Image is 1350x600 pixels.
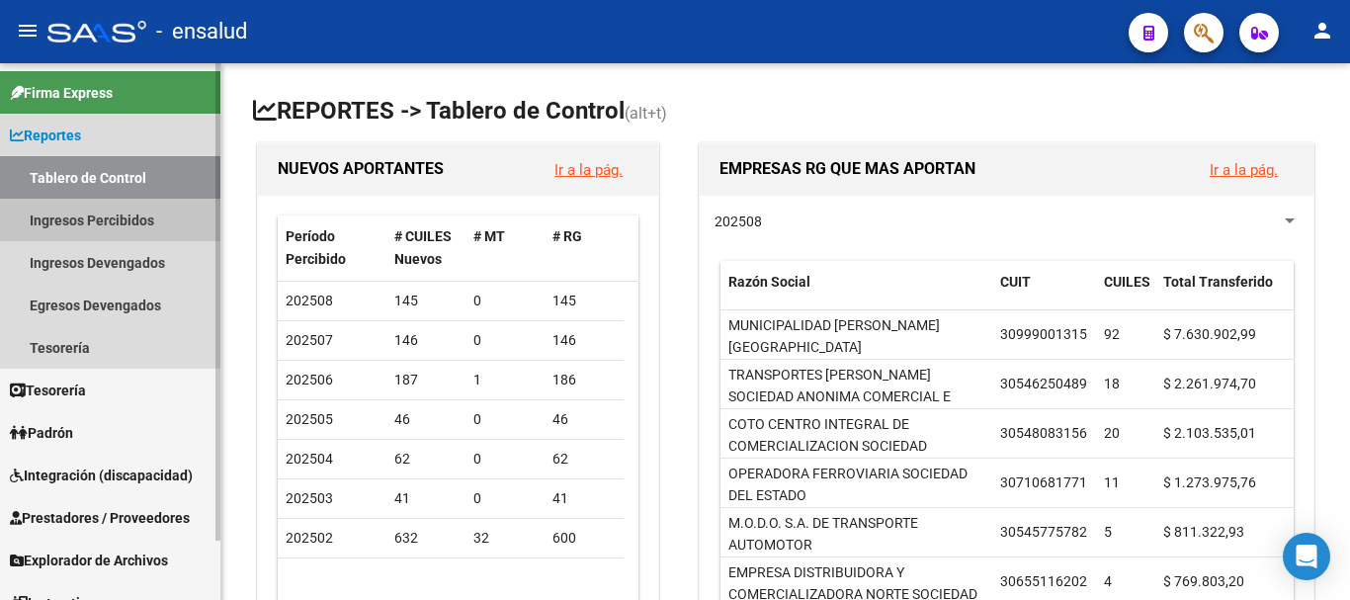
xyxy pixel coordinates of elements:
[728,274,810,290] span: Razón Social
[552,228,582,244] span: # RG
[1104,524,1112,540] span: 5
[625,104,667,123] span: (alt+t)
[1104,573,1112,589] span: 4
[465,215,545,281] datatable-header-cell: # MT
[10,380,86,401] span: Tesorería
[1210,161,1278,179] a: Ir a la pág.
[394,228,452,267] span: # CUILES Nuevos
[1163,524,1244,540] span: $ 811.322,93
[1163,274,1273,290] span: Total Transferido
[1194,151,1294,188] button: Ir a la pág.
[539,151,638,188] button: Ir a la pág.
[720,261,992,326] datatable-header-cell: Razón Social
[156,10,247,53] span: - ensalud
[1104,474,1120,490] span: 11
[394,329,458,352] div: 146
[1000,274,1031,290] span: CUIT
[286,332,333,348] span: 202507
[1000,471,1087,494] div: 30710681771
[728,314,984,360] div: MUNICIPALIDAD [PERSON_NAME][GEOGRAPHIC_DATA]
[728,512,984,557] div: M.O.D.O. S.A. DE TRANSPORTE AUTOMOTOR
[552,527,616,550] div: 600
[10,550,168,571] span: Explorador de Archivos
[1310,19,1334,43] mat-icon: person
[473,290,537,312] div: 0
[286,490,333,506] span: 202503
[286,451,333,467] span: 202504
[394,487,458,510] div: 41
[10,82,113,104] span: Firma Express
[1163,376,1256,391] span: $ 2.261.974,70
[473,487,537,510] div: 0
[278,159,444,178] span: NUEVOS APORTANTES
[1104,274,1150,290] span: CUILES
[552,329,616,352] div: 146
[545,215,624,281] datatable-header-cell: # RG
[552,369,616,391] div: 186
[554,161,623,179] a: Ir a la pág.
[473,448,537,471] div: 0
[473,228,505,244] span: # MT
[1104,425,1120,441] span: 20
[992,261,1096,326] datatable-header-cell: CUIT
[1163,474,1256,490] span: $ 1.273.975,76
[10,422,73,444] span: Padrón
[1104,326,1120,342] span: 92
[1104,376,1120,391] span: 18
[394,448,458,471] div: 62
[1163,573,1244,589] span: $ 769.803,20
[1163,425,1256,441] span: $ 2.103.535,01
[728,413,984,480] div: COTO CENTRO INTEGRAL DE COMERCIALIZACION SOCIEDAD ANONIMA
[719,159,975,178] span: EMPRESAS RG QUE MAS APORTAN
[394,290,458,312] div: 145
[394,369,458,391] div: 187
[10,125,81,146] span: Reportes
[10,507,190,529] span: Prestadores / Proveedores
[1000,373,1087,395] div: 30546250489
[552,448,616,471] div: 62
[715,214,762,229] span: 202508
[728,364,984,431] div: TRANSPORTES [PERSON_NAME] SOCIEDAD ANONIMA COMERCIAL E INDUSTRIAL
[1000,521,1087,544] div: 30545775782
[1155,261,1294,326] datatable-header-cell: Total Transferido
[1096,261,1155,326] datatable-header-cell: CUILES
[16,19,40,43] mat-icon: menu
[286,228,346,267] span: Período Percibido
[552,487,616,510] div: 41
[386,215,465,281] datatable-header-cell: # CUILES Nuevos
[1163,326,1256,342] span: $ 7.630.902,99
[253,95,1318,129] h1: REPORTES -> Tablero de Control
[10,465,193,486] span: Integración (discapacidad)
[1283,533,1330,580] div: Open Intercom Messenger
[394,527,458,550] div: 632
[286,530,333,546] span: 202502
[1000,323,1087,346] div: 30999001315
[473,369,537,391] div: 1
[286,372,333,387] span: 202506
[394,408,458,431] div: 46
[473,329,537,352] div: 0
[286,293,333,308] span: 202508
[728,463,984,508] div: OPERADORA FERROVIARIA SOCIEDAD DEL ESTADO
[286,411,333,427] span: 202505
[552,408,616,431] div: 46
[552,290,616,312] div: 145
[473,527,537,550] div: 32
[473,408,537,431] div: 0
[1000,570,1087,593] div: 30655116202
[1000,422,1087,445] div: 30548083156
[278,215,386,281] datatable-header-cell: Período Percibido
